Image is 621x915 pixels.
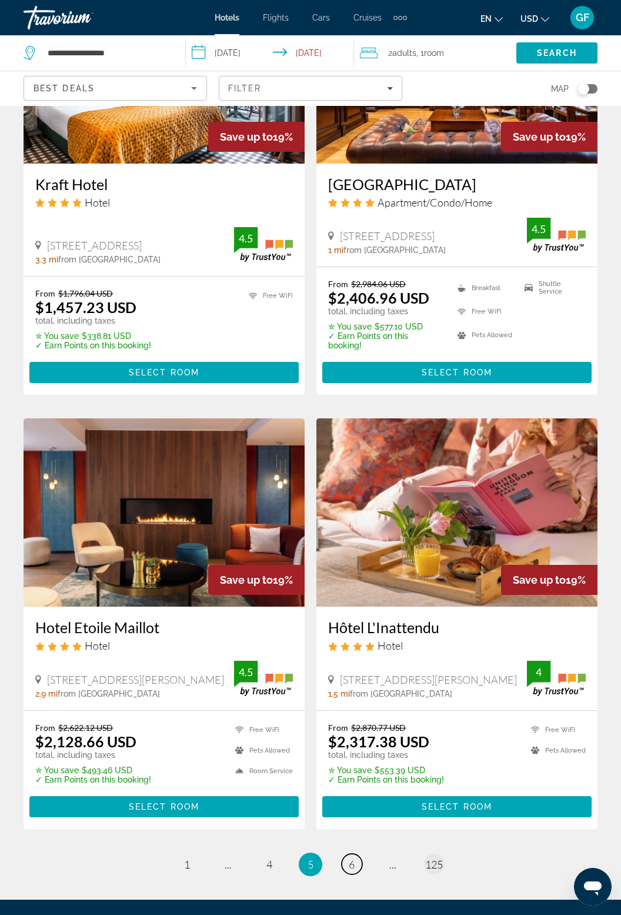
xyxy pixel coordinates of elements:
[35,288,55,298] span: From
[234,231,258,245] div: 4.5
[35,766,151,775] p: $493.46 USD
[519,279,586,297] li: Shuttle Service
[328,723,348,733] span: From
[35,618,293,636] a: Hotel Etoile Maillot
[220,131,273,143] span: Save up to
[186,35,354,71] button: Select check in and out date
[350,689,452,698] span: from [GEOGRAPHIC_DATA]
[34,81,197,95] mat-select: Sort by
[322,796,592,817] button: Select Room
[574,868,612,906] iframe: Button to launch messaging window
[208,565,305,595] div: 19%
[35,639,293,652] div: 4 star Hotel
[29,798,299,811] a: Select Room
[501,565,597,595] div: 19%
[58,689,160,698] span: from [GEOGRAPHIC_DATA]
[220,574,273,586] span: Save up to
[527,661,586,696] img: TrustYou guest rating badge
[35,775,151,784] p: ✓ Earn Points on this booking!
[263,13,289,22] a: Flights
[328,331,443,350] p: ✓ Earn Points on this booking!
[328,307,443,316] p: total, including taxes
[501,122,597,152] div: 19%
[328,733,429,750] ins: $2,317.38 USD
[58,255,161,264] span: from [GEOGRAPHIC_DATA]
[229,743,293,758] li: Pets Allowed
[24,418,305,607] img: Hotel Etoile Maillot
[35,766,79,775] span: ✮ You save
[85,196,110,209] span: Hotel
[567,5,597,30] button: User Menu
[569,84,597,94] button: Toggle map
[129,368,199,377] span: Select Room
[424,48,444,58] span: Room
[422,368,492,377] span: Select Room
[35,298,136,316] ins: $1,457.23 USD
[184,858,190,871] span: 1
[527,665,550,679] div: 4
[480,10,503,27] button: Change language
[353,13,382,22] a: Cruises
[551,81,569,97] span: Map
[35,331,79,341] span: ✮ You save
[228,84,262,93] span: Filter
[378,639,403,652] span: Hotel
[35,750,151,760] p: total, including taxes
[234,661,293,696] img: TrustYou guest rating badge
[24,853,597,876] nav: Pagination
[328,245,343,255] span: 1 mi
[480,14,492,24] span: en
[422,802,492,811] span: Select Room
[58,723,113,733] del: $2,622.12 USD
[516,42,597,64] button: Search
[537,48,577,58] span: Search
[312,13,330,22] span: Cars
[351,279,406,289] del: $2,984.06 USD
[393,8,407,27] button: Extra navigation items
[343,245,446,255] span: from [GEOGRAPHIC_DATA]
[378,196,492,209] span: Apartment/Condo/Home
[58,288,113,298] del: $1,796.04 USD
[328,279,348,289] span: From
[29,796,299,817] button: Select Room
[215,13,239,22] a: Hotels
[328,289,429,307] ins: $2,406.96 USD
[316,418,597,607] img: Hôtel L'Inattendu
[208,122,305,152] div: 19%
[129,802,199,811] span: Select Room
[328,750,444,760] p: total, including taxes
[34,84,95,93] span: Best Deals
[525,743,586,758] li: Pets Allowed
[234,665,258,679] div: 4.5
[266,858,272,871] span: 4
[520,10,549,27] button: Change currency
[225,858,232,871] span: ...
[35,331,151,341] p: $338.81 USD
[388,45,416,61] span: 2
[354,35,516,71] button: Travelers: 2 adults, 0 children
[29,365,299,378] a: Select Room
[525,723,586,737] li: Free WiFi
[35,341,151,350] p: ✓ Earn Points on this booking!
[452,302,519,320] li: Free WiFi
[35,316,151,325] p: total, including taxes
[35,733,136,750] ins: $2,128.66 USD
[527,222,550,236] div: 4.5
[234,227,293,262] img: TrustYou guest rating badge
[322,365,592,378] a: Select Room
[328,322,372,331] span: ✮ You save
[527,218,586,252] img: TrustYou guest rating badge
[35,255,58,264] span: 3.3 mi
[24,2,141,33] a: Travorium
[328,175,586,193] a: [GEOGRAPHIC_DATA]
[328,618,586,636] a: Hôtel L'Inattendu
[243,288,293,303] li: Free WiFi
[425,858,443,871] span: 125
